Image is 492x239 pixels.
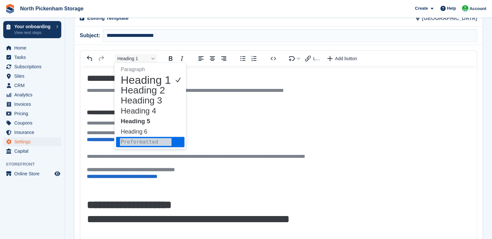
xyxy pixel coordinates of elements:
span: Invoices [14,100,53,109]
div: Heading 5 [116,116,184,126]
a: menu [3,169,61,178]
p: Editing Template [87,14,275,22]
a: menu [3,147,61,156]
a: menu [3,90,61,99]
button: Redo [96,54,107,63]
div: Heading 2 [116,85,184,95]
span: Coupons [14,118,53,127]
button: Bold [165,54,176,63]
span: Analytics [14,90,53,99]
span: Subscriptions [14,62,53,71]
button: Block Heading 1 [115,54,157,63]
button: Bullet list [237,54,248,63]
span: Tasks [14,53,53,62]
button: Italic [176,54,187,63]
span: Capital [14,147,53,156]
span: Create [415,5,428,12]
div: Heading 4 [116,106,184,116]
span: Help [447,5,456,12]
p: Your onboarding [14,24,53,29]
a: menu [3,128,61,137]
div: Heading 6 [116,126,184,137]
img: stora-icon-8386f47178a22dfd0bd8f6a31ec36ba5ce8667c1dd55bd0f319d3a0aa187defe.svg [5,4,15,14]
span: CRM [14,81,53,90]
button: Align left [195,54,206,63]
pre: Preformatted [120,138,171,146]
h4: Heading 4 [120,107,171,115]
h3: Heading 3 [120,97,171,104]
p: View next steps [14,30,53,36]
a: Preview store [53,170,61,178]
span: Online Store [14,169,53,178]
span: Sites [14,71,53,81]
a: menu [3,137,61,146]
span: Subject: [80,32,103,39]
div: Heading 1 [116,75,184,85]
button: Insert merge tag [287,54,302,63]
a: menu [3,109,61,118]
button: Undo [84,54,95,63]
span: Pricing [14,109,53,118]
a: menu [3,62,61,71]
button: Insert link with variable [303,54,324,63]
a: Your onboarding View next steps [3,21,61,38]
button: Align right [218,54,229,63]
a: menu [3,118,61,127]
span: Heading 1 [117,56,149,61]
button: Insert a call-to-action button [324,54,360,63]
h1: Heading 1 [120,76,171,84]
span: Add button [335,56,357,61]
span: Home [14,43,53,52]
a: menu [3,100,61,109]
h6: Heading 6 [120,128,171,136]
h2: Heading 2 [120,86,171,94]
span: Link [313,56,321,61]
img: Chris Gulliver [462,5,468,12]
h5: Heading 5 [120,117,171,125]
a: menu [3,43,61,52]
span: Insurance [14,128,53,137]
a: North Pickenham Storage [18,3,86,14]
span: Account [469,5,486,12]
button: Source code [268,54,279,63]
div: [GEOGRAPHIC_DATA] [278,10,481,26]
a: menu [3,81,61,90]
div: Preformatted [116,137,184,147]
a: menu [3,53,61,62]
button: Numbered list [249,54,260,63]
button: Align center [207,54,218,63]
a: menu [3,71,61,81]
span: Storefront [6,161,64,168]
div: Heading 3 [116,95,184,106]
span: Settings [14,137,53,146]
